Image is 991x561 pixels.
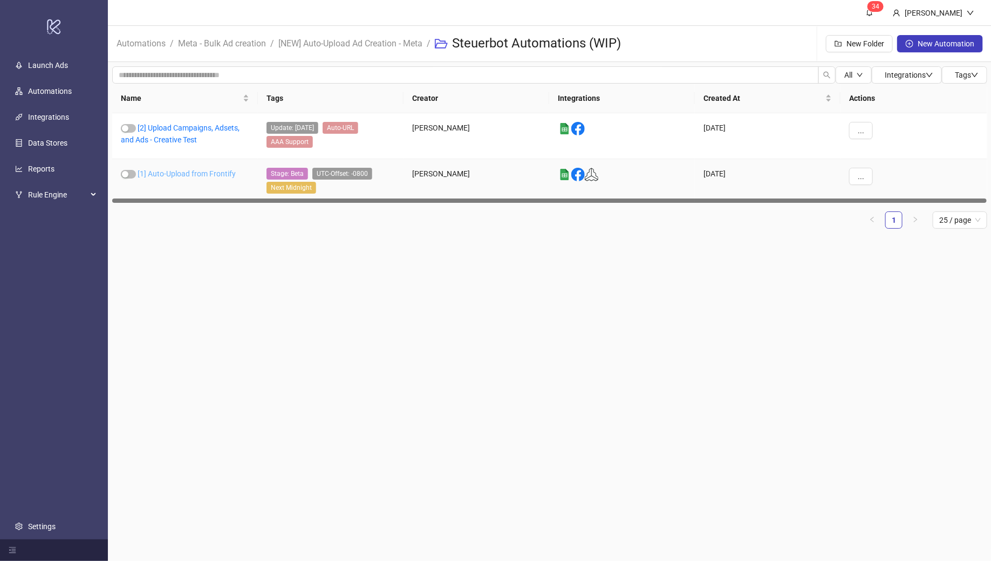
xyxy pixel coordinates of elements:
span: New Automation [918,39,974,48]
div: [DATE] [695,113,840,159]
button: ... [849,168,873,185]
span: Next Midnight [266,182,316,194]
a: [2] Upload Campaigns, Adsets, and Ads - Creative Test [121,124,240,144]
span: AAA Support [266,136,313,148]
span: left [869,216,876,223]
span: down [967,9,974,17]
span: Integrations [885,71,933,79]
th: Created At [695,84,840,113]
th: Integrations [549,84,695,113]
li: 1 [885,211,903,229]
span: down [971,71,979,79]
li: Next Page [907,211,924,229]
span: folder-add [835,40,842,47]
a: Launch Ads [28,61,68,70]
span: ... [858,172,864,181]
li: / [270,26,274,61]
th: Creator [404,84,549,113]
li: / [427,26,430,61]
button: right [907,211,924,229]
th: Actions [840,84,987,113]
span: search [823,71,831,79]
th: Name [112,84,258,113]
a: Meta - Bulk Ad creation [176,37,268,49]
div: [PERSON_NAME] [404,113,549,159]
button: Integrationsdown [872,66,942,84]
span: down [926,71,933,79]
th: Tags [258,84,404,113]
span: Name [121,92,241,104]
button: New Folder [826,35,893,52]
span: 4 [876,3,879,10]
div: Page Size [933,211,987,229]
div: [PERSON_NAME] [404,159,549,205]
span: Auto-URL [323,122,358,134]
a: Reports [28,165,54,173]
span: bell [866,9,873,16]
a: [1] Auto-Upload from Frontify [138,169,236,178]
span: UTC-Offset: -0800 [312,168,372,180]
span: ... [858,126,864,135]
span: Update: May21 [266,122,318,134]
span: user [893,9,900,17]
span: Rule Engine [28,184,87,206]
a: [NEW] Auto-Upload Ad Creation - Meta [276,37,425,49]
span: All [844,71,852,79]
span: Stage: Beta [266,168,308,180]
span: menu-fold [9,546,16,554]
a: 1 [886,212,902,228]
span: right [912,216,919,223]
div: [PERSON_NAME] [900,7,967,19]
a: Automations [28,87,72,95]
button: Alldown [836,66,872,84]
a: Automations [114,37,168,49]
h3: Steuerbot Automations (WIP) [452,35,621,52]
span: New Folder [846,39,884,48]
sup: 34 [867,1,884,12]
a: Data Stores [28,139,67,147]
a: Integrations [28,113,69,121]
span: Tags [955,71,979,79]
button: New Automation [897,35,983,52]
li: / [170,26,174,61]
a: Settings [28,522,56,531]
span: plus-circle [906,40,913,47]
li: Previous Page [864,211,881,229]
button: left [864,211,881,229]
span: down [857,72,863,78]
span: 25 / page [939,212,981,228]
span: 3 [872,3,876,10]
button: ... [849,122,873,139]
span: folder-open [435,37,448,50]
div: [DATE] [695,159,840,205]
button: Tagsdown [942,66,987,84]
span: Created At [703,92,823,104]
span: fork [15,191,23,199]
